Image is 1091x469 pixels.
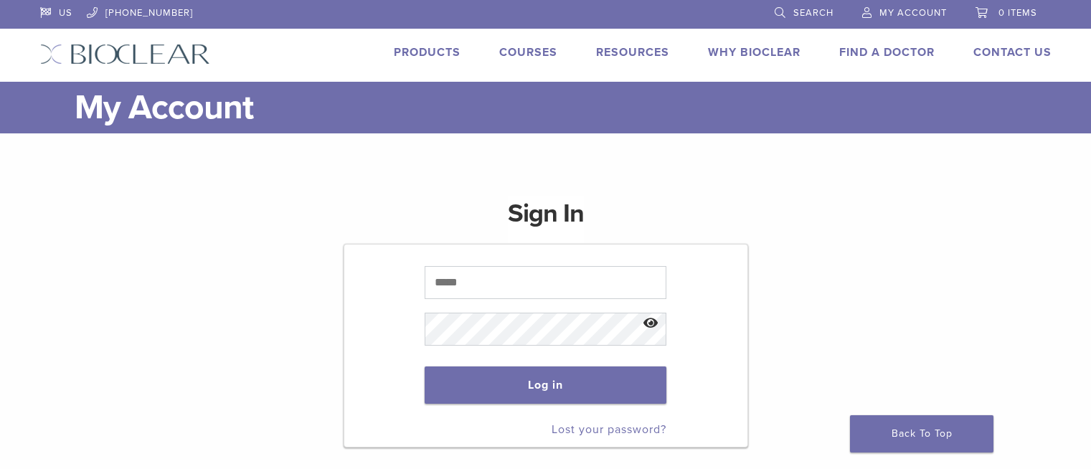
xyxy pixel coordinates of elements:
[998,7,1037,19] span: 0 items
[40,44,210,65] img: Bioclear
[839,45,935,60] a: Find A Doctor
[708,45,800,60] a: Why Bioclear
[793,7,833,19] span: Search
[394,45,461,60] a: Products
[499,45,557,60] a: Courses
[425,366,666,404] button: Log in
[552,422,666,437] a: Lost your password?
[75,82,1052,133] h1: My Account
[636,305,666,342] button: Show password
[508,196,584,242] h1: Sign In
[596,45,669,60] a: Resources
[850,415,993,453] a: Back To Top
[879,7,947,19] span: My Account
[973,45,1052,60] a: Contact Us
